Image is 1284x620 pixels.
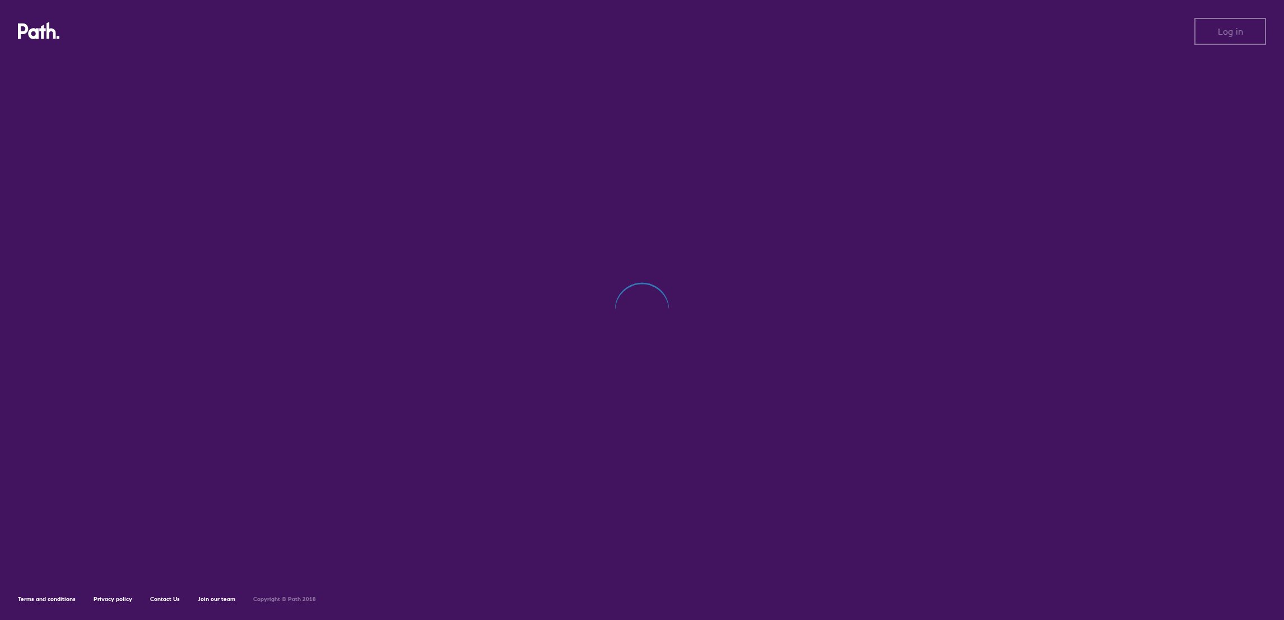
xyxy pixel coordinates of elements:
a: Privacy policy [94,595,132,603]
span: Log in [1218,26,1243,36]
a: Contact Us [150,595,180,603]
button: Log in [1194,18,1266,45]
h6: Copyright © Path 2018 [253,596,316,603]
a: Terms and conditions [18,595,76,603]
a: Join our team [198,595,235,603]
